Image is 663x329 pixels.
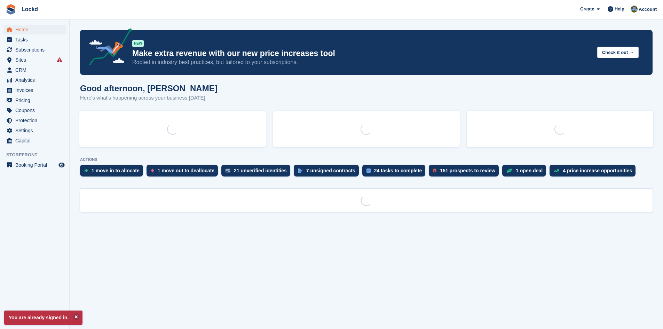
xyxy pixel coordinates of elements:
span: Pricing [15,95,57,105]
a: 1 move in to allocate [80,165,147,180]
a: 151 prospects to review [429,165,502,180]
span: Subscriptions [15,45,57,55]
div: 21 unverified identities [234,168,287,173]
a: menu [3,85,66,95]
img: price-adjustments-announcement-icon-8257ccfd72463d97f412b2fc003d46551f7dbcb40ab6d574587a9cd5c0d94... [83,28,132,68]
span: Storefront [6,151,69,158]
span: CRM [15,65,57,75]
a: menu [3,160,66,170]
a: menu [3,35,66,45]
img: task-75834270c22a3079a89374b754ae025e5fb1db73e45f91037f5363f120a921f8.svg [366,169,371,173]
div: 1 move out to deallocate [158,168,214,173]
a: 7 unsigned contracts [294,165,362,180]
p: You are already signed in. [4,311,82,325]
div: 151 prospects to review [440,168,495,173]
span: Settings [15,126,57,135]
img: Paul Budding [631,6,638,13]
img: deal-1b604bf984904fb50ccaf53a9ad4b4a5d6e5aea283cecdc64d6e3604feb123c2.svg [506,168,512,173]
a: 1 move out to deallocate [147,165,221,180]
div: 4 price increase opportunities [563,168,632,173]
span: Help [615,6,624,13]
a: Preview store [57,161,66,169]
div: 24 tasks to complete [374,168,422,173]
span: Capital [15,136,57,146]
span: Sites [15,55,57,65]
a: menu [3,136,66,146]
a: menu [3,116,66,125]
div: 7 unsigned contracts [306,168,355,173]
a: menu [3,65,66,75]
span: Create [580,6,594,13]
img: contract_signature_icon-13c848040528278c33f63329250d36e43548de30e8caae1d1a13099fd9432cc5.svg [298,169,303,173]
p: Here's what's happening across your business [DATE] [80,94,218,102]
i: Smart entry sync failures have occurred [57,57,62,63]
img: prospect-51fa495bee0391a8d652442698ab0144808aea92771e9ea1ae160a38d050c398.svg [433,169,436,173]
span: Tasks [15,35,57,45]
a: menu [3,105,66,115]
img: stora-icon-8386f47178a22dfd0bd8f6a31ec36ba5ce8667c1dd55bd0f319d3a0aa187defe.svg [6,4,16,15]
a: menu [3,55,66,65]
a: menu [3,75,66,85]
span: Home [15,25,57,34]
a: menu [3,25,66,34]
a: menu [3,126,66,135]
img: move_ins_to_allocate_icon-fdf77a2bb77ea45bf5b3d319d69a93e2d87916cf1d5bf7949dd705db3b84f3ca.svg [84,169,88,173]
p: ACTIONS [80,157,653,162]
span: Analytics [15,75,57,85]
span: Coupons [15,105,57,115]
a: 4 price increase opportunities [550,165,639,180]
img: verify_identity-adf6edd0f0f0b5bbfe63781bf79b02c33cf7c696d77639b501bdc392416b5a36.svg [226,169,230,173]
button: Check it out → [597,47,639,58]
span: Invoices [15,85,57,95]
a: 1 open deal [502,165,550,180]
img: price_increase_opportunities-93ffe204e8149a01c8c9dc8f82e8f89637d9d84a8eef4429ea346261dce0b2c0.svg [554,169,559,172]
a: 24 tasks to complete [362,165,429,180]
div: 1 open deal [516,168,543,173]
a: menu [3,45,66,55]
a: menu [3,95,66,105]
h1: Good afternoon, [PERSON_NAME] [80,84,218,93]
span: Account [639,6,657,13]
span: Booking Portal [15,160,57,170]
div: NEW [132,40,144,47]
div: 1 move in to allocate [92,168,140,173]
p: Make extra revenue with our new price increases tool [132,48,592,58]
a: 21 unverified identities [221,165,294,180]
p: Rooted in industry best practices, but tailored to your subscriptions. [132,58,592,66]
img: move_outs_to_deallocate_icon-f764333ba52eb49d3ac5e1228854f67142a1ed5810a6f6cc68b1a99e826820c5.svg [151,169,154,173]
span: Protection [15,116,57,125]
a: Lockd [19,3,41,15]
